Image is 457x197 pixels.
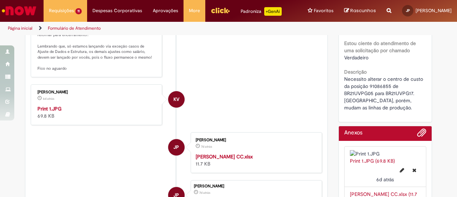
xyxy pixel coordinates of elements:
[350,150,421,157] img: Print 1.JPG
[350,7,376,14] span: Rascunhos
[314,7,333,14] span: Favoritos
[174,139,179,156] span: JP
[264,7,282,16] p: +GenAi
[75,8,82,14] span: 11
[174,91,179,108] span: KV
[37,90,156,94] div: [PERSON_NAME]
[201,144,212,149] span: 7d atrás
[189,7,200,14] span: More
[344,8,376,14] a: Rascunhos
[376,176,394,183] time: 23/09/2025 14:00:42
[168,139,185,156] div: Jaqueline Gottardo Pinto
[37,105,61,112] a: Print 1.JPG
[43,97,54,101] time: 23/09/2025 14:00:42
[406,8,410,13] span: JP
[196,153,253,160] a: [PERSON_NAME] CC.xlsx
[168,91,185,108] div: Karine Vieira
[196,138,315,142] div: [PERSON_NAME]
[344,76,425,111] span: Necessito alterar o centro de custo da posição 91086855 de BR21UVPG05 para BR21UVPG17. [GEOGRAPHI...
[43,97,54,101] span: 6d atrás
[344,40,416,54] b: Estou ciente do atendimento de uma solicitação por chamado
[199,191,210,195] time: 22/09/2025 22:02:29
[37,105,156,119] div: 69.8 KB
[396,164,408,176] button: Editar nome de arquivo Print 1.JPG
[211,5,230,16] img: click_logo_yellow_360x200.png
[1,4,37,18] img: ServiceNow
[196,153,315,167] div: 11.7 KB
[344,54,368,61] span: Verdadeiro
[344,69,367,75] b: Descrição
[92,7,142,14] span: Despesas Corporativas
[344,130,362,136] h2: Anexos
[199,191,210,195] span: 7d atrás
[8,25,32,31] a: Página inicial
[48,25,101,31] a: Formulário de Atendimento
[416,8,452,14] span: [PERSON_NAME]
[49,7,74,14] span: Requisições
[37,10,156,72] p: [PERSON_NAME], Espero que você esteja bem!! 😊 Processo enviado, poderia validar por [PERSON_NAME]...
[201,144,212,149] time: 22/09/2025 22:02:27
[194,184,318,188] div: [PERSON_NAME]
[408,164,421,176] button: Excluir Print 1.JPG
[417,128,426,141] button: Adicionar anexos
[5,22,299,35] ul: Trilhas de página
[241,7,282,16] div: Padroniza
[376,176,394,183] span: 6d atrás
[350,158,395,164] a: Print 1.JPG (69.8 KB)
[153,7,178,14] span: Aprovações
